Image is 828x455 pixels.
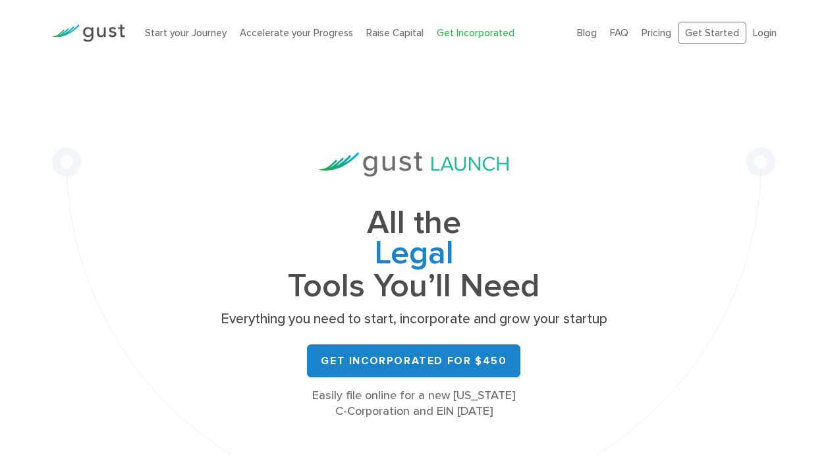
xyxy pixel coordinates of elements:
[307,344,520,377] a: Get Incorporated for $450
[216,238,611,271] span: Legal
[240,27,353,39] a: Accelerate your Progress
[216,310,611,329] p: Everything you need to start, incorporate and grow your startup
[437,27,514,39] a: Get Incorporated
[366,27,424,39] a: Raise Capital
[753,27,777,39] a: Login
[145,27,227,39] a: Start your Journey
[216,388,611,419] div: Easily file online for a new [US_STATE] C-Corporation and EIN [DATE]
[51,24,125,42] img: Gust Logo
[216,208,611,301] h1: All the Tools You’ll Need
[678,22,746,45] a: Get Started
[642,27,671,39] a: Pricing
[577,27,597,39] a: Blog
[610,27,628,39] a: FAQ
[319,152,509,176] img: Gust Launch Logo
